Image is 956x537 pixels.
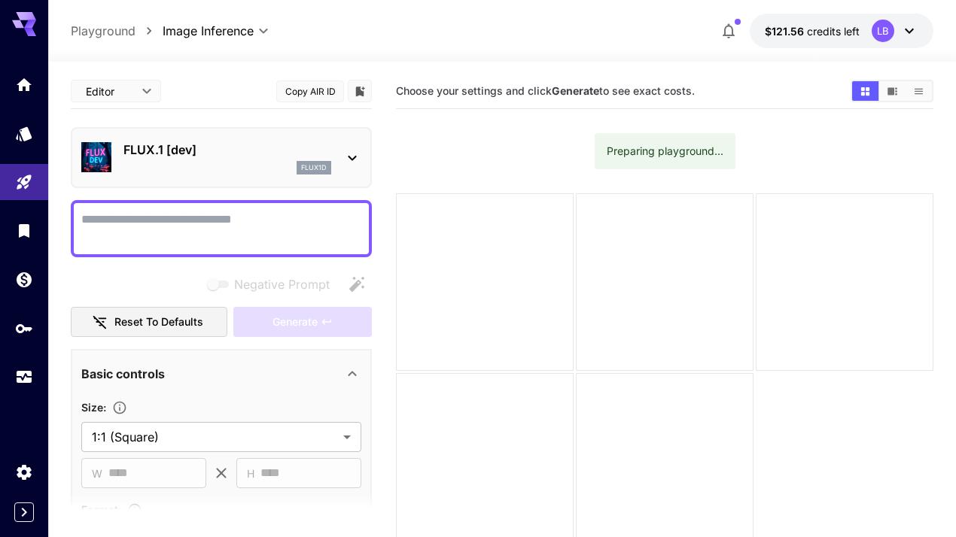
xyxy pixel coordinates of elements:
[301,162,327,173] p: flux1d
[81,356,361,392] div: Basic controls
[71,22,135,40] a: Playground
[807,25,860,38] span: credits left
[71,307,227,338] button: Reset to defaults
[15,221,33,240] div: Library
[15,319,33,338] div: API Keys
[15,75,33,94] div: Home
[607,138,723,165] div: Preparing playground...
[872,20,894,42] div: LB
[750,14,933,48] button: $121.5588LB
[15,368,33,387] div: Usage
[234,275,330,293] span: Negative Prompt
[247,465,254,482] span: H
[353,82,367,100] button: Add to library
[765,23,860,39] div: $121.5588
[15,463,33,481] div: Settings
[123,141,331,159] p: FLUX.1 [dev]
[15,124,33,143] div: Models
[765,25,807,38] span: $121.56
[15,173,33,192] div: Playground
[71,22,163,40] nav: breadcrumb
[906,81,932,101] button: Show images in list view
[552,84,599,97] b: Generate
[15,270,33,289] div: Wallet
[106,400,133,415] button: Adjust the dimensions of the generated image by specifying its width and height in pixels, or sel...
[879,81,906,101] button: Show images in video view
[163,22,254,40] span: Image Inference
[81,135,361,181] div: FLUX.1 [dev]flux1d
[92,428,337,446] span: 1:1 (Square)
[851,80,933,102] div: Show images in grid viewShow images in video viewShow images in list view
[86,83,132,99] span: Editor
[81,401,106,414] span: Size :
[14,502,34,522] button: Expand sidebar
[92,465,102,482] span: W
[276,80,344,102] button: Copy AIR ID
[81,365,165,383] p: Basic controls
[204,275,342,293] span: Negative prompts are not compatible with the selected model.
[852,81,878,101] button: Show images in grid view
[396,84,695,97] span: Choose your settings and click to see exact costs.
